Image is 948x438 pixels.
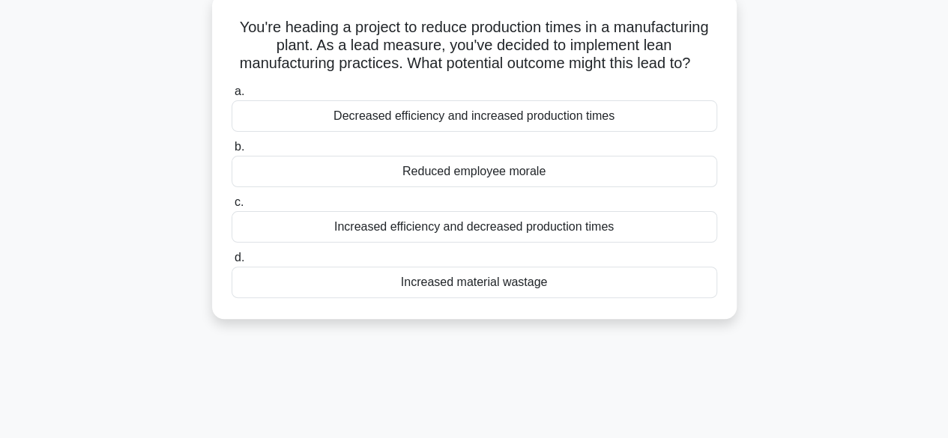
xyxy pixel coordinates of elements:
h5: You're heading a project to reduce production times in a manufacturing plant. As a lead measure, ... [230,18,719,73]
span: c. [235,195,244,208]
div: Decreased efficiency and increased production times [232,100,717,132]
span: b. [235,140,244,153]
span: d. [235,251,244,264]
div: Reduced employee morale [232,156,717,187]
span: a. [235,85,244,97]
div: Increased efficiency and decreased production times [232,211,717,243]
div: Increased material wastage [232,267,717,298]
